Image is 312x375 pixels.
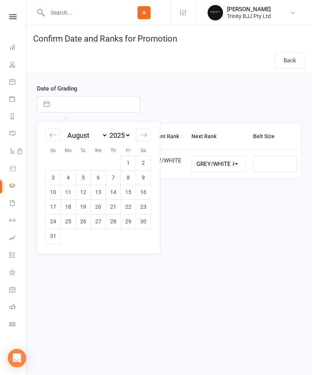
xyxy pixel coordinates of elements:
td: Sunday, August 3, 2025 [46,170,61,185]
td: Thursday, August 14, 2025 [106,185,121,199]
div: [PERSON_NAME] [227,6,271,13]
img: thumb_image1712106278.png [208,5,223,20]
small: Fr [126,148,130,153]
th: Next Rank [188,124,250,149]
small: Sa [141,148,146,153]
a: Reports [9,109,27,126]
a: Class kiosk mode [9,316,27,334]
td: Thursday, August 7, 2025 [106,170,121,185]
small: Su [50,148,56,153]
td: Monday, August 25, 2025 [61,214,76,229]
td: Friday, August 29, 2025 [121,214,136,229]
td: Thursday, August 28, 2025 [106,214,121,229]
div: Trinity BJJ Pty Ltd [227,13,271,20]
div: Move forward to switch to the next month. [136,129,151,141]
a: Assessments [9,230,27,247]
td: Sunday, August 10, 2025 [46,185,61,199]
a: Dashboard [9,39,27,57]
td: Tuesday, August 26, 2025 [76,214,91,229]
label: Date of Grading [37,84,77,93]
div: Open Intercom Messenger [8,349,26,367]
a: Roll call kiosk mode [9,299,27,316]
small: Tu [81,148,86,153]
a: General attendance kiosk mode [9,282,27,299]
a: Payments [9,91,27,109]
td: Saturday, August 23, 2025 [136,199,151,214]
div: Move backward to switch to the previous month. [45,129,60,141]
td: Wednesday, August 20, 2025 [91,199,106,214]
td: Thursday, August 21, 2025 [106,199,121,214]
td: Saturday, August 9, 2025 [136,170,151,185]
td: Friday, August 15, 2025 [121,185,136,199]
td: Monday, August 11, 2025 [61,185,76,199]
td: Monday, August 18, 2025 [61,199,76,214]
td: Tuesday, August 12, 2025 [76,185,91,199]
small: Th [111,148,116,153]
td: Sunday, August 17, 2025 [46,199,61,214]
td: Tuesday, August 19, 2025 [76,199,91,214]
td: Wednesday, August 6, 2025 [91,170,106,185]
td: Wednesday, August 13, 2025 [91,185,106,199]
td: Saturday, August 30, 2025 [136,214,151,229]
td: Wednesday, August 27, 2025 [91,214,106,229]
h1: Confirm Date and Ranks for Promotion [26,25,312,48]
button: Back [275,52,305,69]
td: Sunday, August 31, 2025 [46,229,61,243]
td: Friday, August 1, 2025 [121,156,136,170]
td: Tuesday, August 5, 2025 [76,170,91,185]
div: Calendar [37,122,159,254]
th: Current Rank [144,124,188,149]
td: Saturday, August 2, 2025 [136,156,151,170]
td: Friday, August 8, 2025 [121,170,136,185]
td: Saturday, August 16, 2025 [136,185,151,199]
a: Product Sales [9,161,27,178]
th: Belt Size [250,124,301,149]
small: We [95,148,101,153]
span: GREY/WHITE #2 [147,157,181,171]
small: Mo [65,148,72,153]
td: Sunday, August 24, 2025 [46,214,61,229]
td: Friday, August 22, 2025 [121,199,136,214]
td: Monday, August 4, 2025 [61,170,76,185]
input: Search... [45,7,118,18]
a: What's New [9,265,27,282]
a: People [9,57,27,74]
a: Calendar [9,74,27,91]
